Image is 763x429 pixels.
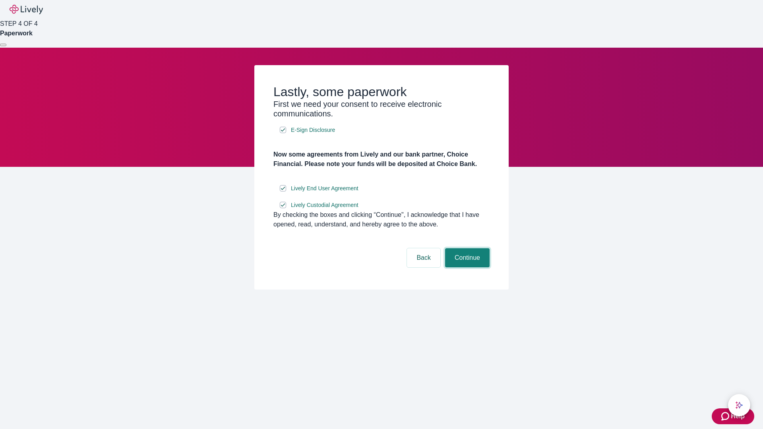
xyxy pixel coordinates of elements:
[291,126,335,134] span: E-Sign Disclosure
[273,210,490,229] div: By checking the boxes and clicking “Continue", I acknowledge that I have opened, read, understand...
[289,200,360,210] a: e-sign disclosure document
[10,5,43,14] img: Lively
[291,184,358,193] span: Lively End User Agreement
[291,201,358,209] span: Lively Custodial Agreement
[289,125,337,135] a: e-sign disclosure document
[735,401,743,409] svg: Lively AI Assistant
[273,84,490,99] h2: Lastly, some paperwork
[273,150,490,169] h4: Now some agreements from Lively and our bank partner, Choice Financial. Please note your funds wi...
[721,412,731,421] svg: Zendesk support icon
[728,394,750,416] button: chat
[731,412,745,421] span: Help
[712,408,754,424] button: Zendesk support iconHelp
[273,99,490,118] h3: First we need your consent to receive electronic communications.
[445,248,490,267] button: Continue
[289,184,360,193] a: e-sign disclosure document
[407,248,440,267] button: Back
